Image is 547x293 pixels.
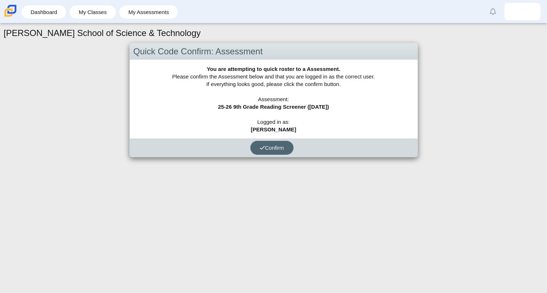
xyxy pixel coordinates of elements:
a: kevin.quintanaugal.WV8O5P [504,3,541,20]
img: kevin.quintanaugal.WV8O5P [517,6,528,17]
a: My Classes [73,5,112,19]
a: Carmen School of Science & Technology [3,13,18,19]
b: 25-26 9th Grade Reading Screener ([DATE]) [218,104,329,110]
button: Confirm [250,141,294,155]
div: Quick Code Confirm: Assessment [130,43,418,60]
a: Alerts [485,4,501,19]
a: My Assessments [123,5,175,19]
a: Dashboard [25,5,62,19]
img: Carmen School of Science & Technology [3,3,18,18]
h1: [PERSON_NAME] School of Science & Technology [4,27,201,39]
div: Please confirm the Assessment below and that you are logged in as the correct user. If everything... [130,60,418,139]
b: [PERSON_NAME] [251,126,296,132]
span: Confirm [260,145,284,151]
b: You are attempting to quick roster to a Assessment. [207,66,340,72]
